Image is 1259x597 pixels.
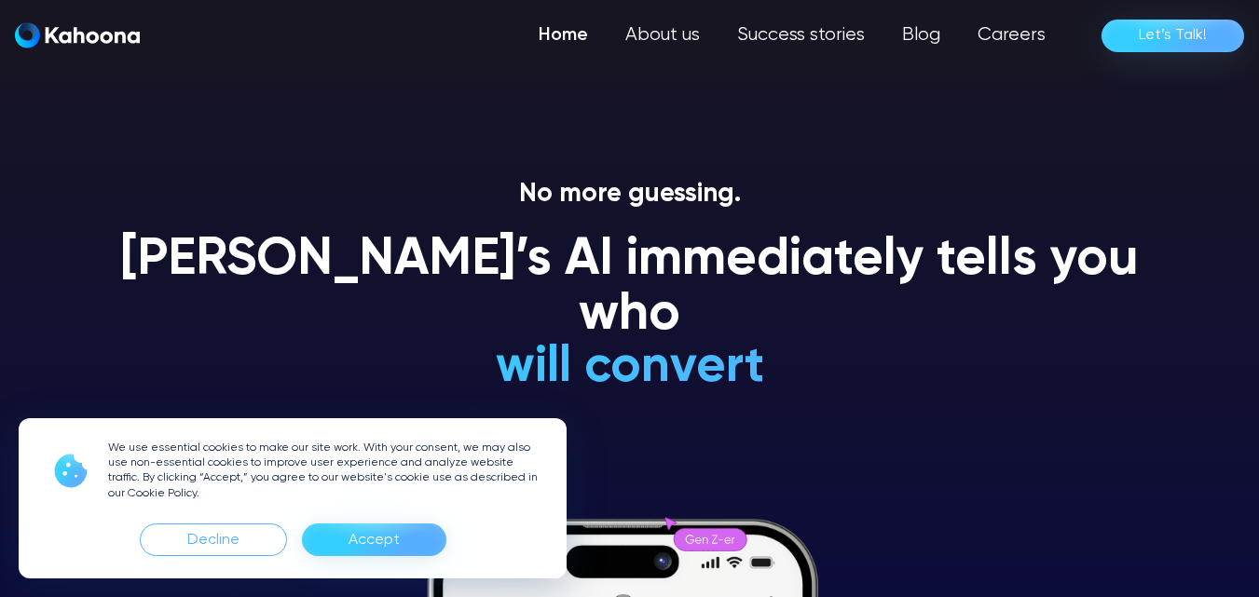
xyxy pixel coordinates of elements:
div: Decline [187,525,239,555]
a: Home [520,17,607,54]
h1: will convert [355,340,904,395]
a: Careers [959,17,1064,54]
div: Decline [140,523,287,556]
h1: [PERSON_NAME]’s AI immediately tells you who [99,233,1161,344]
a: Blog [883,17,959,54]
a: home [15,22,140,49]
p: No more guessing. [99,179,1161,210]
a: About us [607,17,718,54]
div: Let’s Talk! [1139,20,1207,50]
img: Kahoona logo white [15,22,140,48]
a: Success stories [718,17,883,54]
div: Accept [349,525,400,555]
a: Let’s Talk! [1102,20,1244,52]
div: Accept [302,523,446,556]
p: We use essential cookies to make our site work. With your consent, we may also use non-essential ... [108,441,544,501]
